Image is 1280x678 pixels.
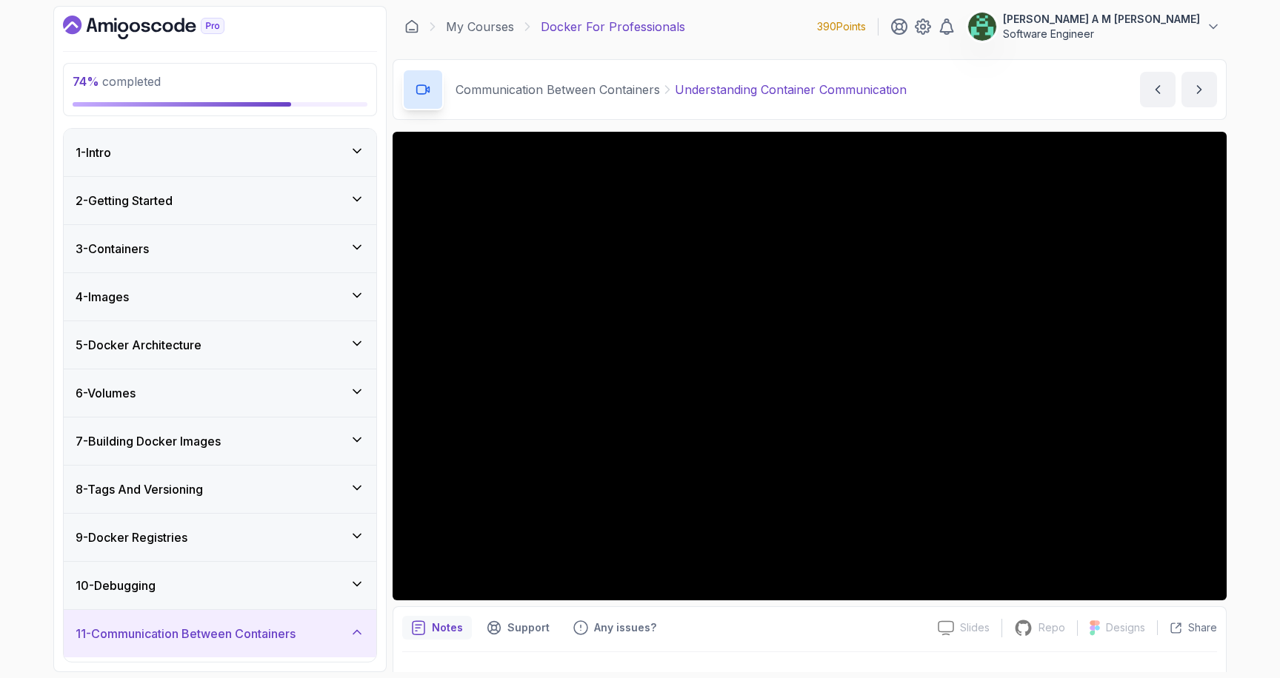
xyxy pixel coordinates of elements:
p: Docker For Professionals [541,18,685,36]
p: Slides [960,620,990,635]
p: Notes [432,620,463,635]
iframe: 5 - Understanding Container Communication [393,132,1227,600]
button: 9-Docker Registries [64,514,376,561]
button: 8-Tags And Versioning [64,466,376,513]
a: My Courses [446,18,514,36]
h3: 5 - Docker Architecture [76,336,201,354]
h3: 9 - Docker Registries [76,528,187,546]
span: completed [73,74,161,89]
button: notes button [402,616,472,640]
h3: 8 - Tags And Versioning [76,480,203,498]
h3: 4 - Images [76,288,129,306]
p: Communication Between Containers [456,81,660,98]
p: Any issues? [594,620,656,635]
button: user profile image[PERSON_NAME] A M [PERSON_NAME]Software Engineer [967,12,1221,41]
img: user profile image [968,13,996,41]
p: Support [507,620,550,635]
h3: 6 - Volumes [76,384,136,402]
button: 5-Docker Architecture [64,321,376,369]
h3: 3 - Containers [76,240,149,258]
p: Software Engineer [1003,27,1200,41]
p: Understanding Container Communication [675,81,907,98]
button: 10-Debugging [64,562,376,609]
button: 11-Communication Between Containers [64,610,376,657]
button: 4-Images [64,273,376,320]
button: 3-Containers [64,225,376,272]
p: [PERSON_NAME] A M [PERSON_NAME] [1003,12,1200,27]
button: 1-Intro [64,129,376,176]
span: 74 % [73,74,99,89]
button: previous content [1140,72,1176,107]
a: Dashboard [63,16,259,39]
h3: 7 - Building Docker Images [76,432,221,450]
h3: 2 - Getting Started [76,192,173,209]
button: next content [1181,72,1217,107]
p: Designs [1106,620,1145,635]
button: 6-Volumes [64,369,376,417]
p: Repo [1039,620,1065,635]
h3: 11 - Communication Between Containers [76,625,296,642]
p: Share [1188,620,1217,635]
button: 7-Building Docker Images [64,417,376,465]
h3: 10 - Debugging [76,577,156,594]
button: Support button [478,616,559,640]
button: Share [1157,620,1217,635]
button: 2-Getting Started [64,177,376,224]
button: Feedback button [564,616,665,640]
h3: 1 - Intro [76,144,111,161]
a: Dashboard [404,19,419,34]
p: 390 Points [817,19,866,34]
